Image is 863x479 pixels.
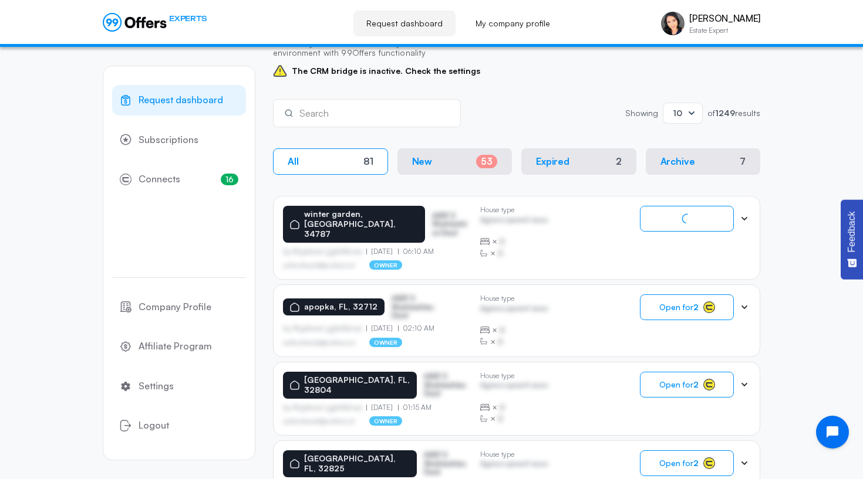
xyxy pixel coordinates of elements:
span: B [500,236,505,247]
button: New53 [397,148,513,175]
p: owner [369,416,403,426]
p: asdfasdfasasfd@asdfasd.asf [283,339,355,346]
span: Feedback [847,211,857,252]
p: Archive [660,156,695,167]
p: Agrwsv qwervf oiuns [480,460,548,471]
span: EXPERTS [169,13,207,24]
p: Agrwsv qwervf oiuns [480,304,548,315]
span: Settings [139,379,174,394]
div: × [480,324,548,336]
span: Request dashboard [139,93,223,108]
span: B [498,336,503,348]
div: 81 [363,156,373,167]
span: B [498,247,503,259]
p: House type [480,206,548,214]
span: B [498,413,503,424]
p: ASDF S Sfasfdasfdas Dasd [432,212,471,237]
p: House type [480,294,548,303]
p: [DATE] [366,247,398,256]
strong: 1249 [715,108,735,118]
span: Affiliate Program [139,339,212,354]
img: Yashmit Gutierrez [661,12,685,35]
p: House type [480,372,548,380]
p: apopka, FL, 32712 [304,302,377,312]
p: Agrwsv qwervf oiuns [480,381,548,392]
div: 2 [616,156,622,167]
p: Agrwsv qwervf oiuns [480,216,548,227]
p: [PERSON_NAME] [689,13,760,24]
p: by Afgdsrwe Ljgjkdfsbvas [283,324,366,332]
a: Company Profile [112,292,246,322]
span: Company Profile [139,300,211,315]
a: My company profile [463,11,563,36]
div: × [480,413,548,424]
button: Open for2 [640,372,734,398]
strong: 2 [693,302,699,312]
p: 02:10 AM [398,324,435,332]
p: 06:10 AM [398,247,434,256]
p: asdfasdfasasfd@asdfasd.asf [283,417,355,424]
span: Logout [139,418,169,433]
p: of results [707,109,760,117]
div: × [480,336,548,348]
p: owner [369,338,403,347]
button: All81 [273,148,388,175]
div: 7 [740,156,746,167]
button: Logout [112,410,246,441]
button: Feedback - Show survey [841,199,863,279]
button: Open for2 [640,294,734,320]
p: [DATE] [366,324,398,332]
span: B [500,324,505,336]
p: Estate Expert [689,27,760,34]
span: The CRM bridge is inactive. Check the settings [273,64,505,78]
a: Request dashboard [353,11,456,36]
a: Affiliate Program [112,331,246,362]
span: 10 [673,108,682,118]
div: × [480,402,548,413]
p: New [412,156,433,167]
p: Connect your CRM and extend your usual work environment with 99Offers functionality [273,34,505,64]
p: Expired [536,156,569,167]
a: Connects16 [112,164,246,195]
button: Archive7 [646,148,761,175]
p: House type [480,450,548,458]
span: Subscriptions [139,133,198,148]
div: × [480,236,548,247]
p: ASDF S Sfasfdasfdas Dasd [392,294,450,320]
span: B [500,402,505,413]
div: × [480,247,548,259]
p: All [288,156,299,167]
button: Expired2 [521,148,636,175]
span: Connects [139,172,180,187]
p: [DATE] [366,403,398,412]
p: [GEOGRAPHIC_DATA], FL, 32804 [304,375,410,395]
p: by Afgdsrwe Ljgjkdfsbvas [283,247,366,256]
p: owner [369,260,403,270]
a: Subscriptions [112,125,246,155]
a: EXPERTS [103,13,207,32]
button: Open for2 [640,450,734,476]
div: 53 [476,155,497,168]
p: 01:15 AM [398,403,432,412]
p: Showing [625,109,658,117]
p: [GEOGRAPHIC_DATA], FL, 32825 [304,454,410,474]
strong: 2 [693,379,699,389]
strong: 2 [693,458,699,468]
p: winter garden, [GEOGRAPHIC_DATA], 34787 [304,209,418,239]
span: Open for [659,458,699,468]
span: Open for [659,380,699,389]
a: Request dashboard [112,85,246,115]
p: ASDF S Sfasfdasfdas Dasd [424,372,471,398]
span: 16 [221,174,238,185]
p: ASDF S Sfasfdasfdas Dasd [424,451,471,476]
p: by Afgdsrwe Ljgjkdfsbvas [283,403,366,412]
p: asdfasdfasasfd@asdfasd.asf [283,261,355,269]
a: Settings [112,371,246,402]
span: Open for [659,303,699,312]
